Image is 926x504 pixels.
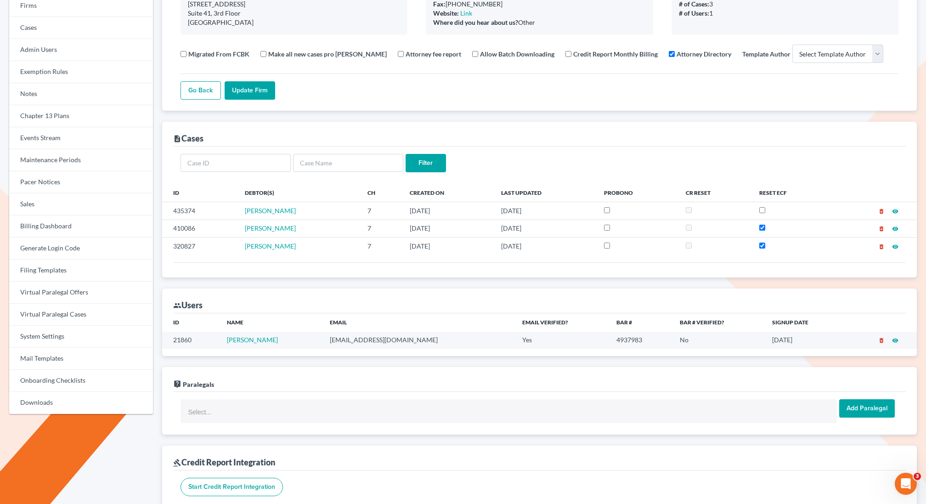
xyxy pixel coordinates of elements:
label: Allow Batch Downloading [480,49,554,59]
label: Migrated From FCBK [188,49,249,59]
input: Case Name [293,154,403,172]
th: Email Verified? [515,313,609,332]
td: 410086 [162,220,237,237]
span: [PERSON_NAME] [245,224,296,232]
a: Maintenance Periods [9,149,153,171]
div: Cases [173,133,203,144]
td: 4937983 [609,332,672,349]
input: Filter [406,154,446,172]
i: description [173,135,181,143]
a: Events Stream [9,127,153,149]
td: No [672,332,765,349]
td: [EMAIL_ADDRESS][DOMAIN_NAME] [322,332,515,349]
a: Generate Login Code [9,238,153,260]
a: Link [460,9,472,17]
i: visibility [892,226,898,232]
td: [DATE] [765,332,845,349]
th: ID [162,183,237,202]
a: Exemption Rules [9,61,153,83]
a: Virtual Paralegal Cases [9,304,153,326]
a: Billing Dashboard [9,215,153,238]
a: Sales [9,193,153,215]
i: gavel [173,459,181,467]
input: Start Credit Report Integration [181,478,283,496]
i: visibility [892,208,898,215]
td: [DATE] [402,202,494,220]
a: [PERSON_NAME] [245,242,296,250]
i: group [173,301,181,310]
a: visibility [892,242,898,250]
a: Notes [9,83,153,105]
th: Email [322,313,515,332]
a: Cases [9,17,153,39]
th: Bar # Verified? [672,313,765,332]
th: Ch [360,183,402,202]
i: delete_forever [878,244,885,250]
i: delete_forever [878,337,885,344]
i: live_help [173,380,181,388]
i: visibility [892,244,898,250]
td: 21860 [162,332,220,349]
td: 7 [360,220,402,237]
a: Virtual Paralegal Offers [9,282,153,304]
td: [DATE] [494,202,597,220]
td: Yes [515,332,609,349]
b: Where did you hear about us? [433,18,518,26]
a: Filing Templates [9,260,153,282]
label: Template Author [742,49,790,59]
a: delete_forever [878,224,885,232]
b: Website: [433,9,459,17]
div: Users [173,300,203,311]
b: # of Users: [679,9,709,17]
input: Add Paralegal [839,399,895,418]
label: Make all new cases pro [PERSON_NAME] [268,49,387,59]
span: 3 [914,473,921,480]
div: [GEOGRAPHIC_DATA] [188,18,400,27]
a: visibility [892,207,898,215]
a: Chapter 13 Plans [9,105,153,127]
span: Paralegals [183,380,214,388]
th: Last Updated [494,183,597,202]
label: Attorney Directory [677,49,731,59]
td: 435374 [162,202,237,220]
label: Credit Report Monthly Billing [573,49,658,59]
td: [DATE] [402,220,494,237]
a: Go Back [181,81,221,100]
div: Suite 41, 3rd Floor [188,9,400,18]
td: [DATE] [494,220,597,237]
th: Debtor(s) [237,183,360,202]
td: [DATE] [402,238,494,255]
td: 7 [360,202,402,220]
input: Case ID [181,154,291,172]
th: Created On [402,183,494,202]
a: Mail Templates [9,348,153,370]
div: Other [433,18,645,27]
th: Reset ECF [752,183,831,202]
th: ProBono [597,183,678,202]
th: Bar # [609,313,672,332]
a: [PERSON_NAME] [245,207,296,215]
a: visibility [892,336,898,344]
div: Credit Report Integration [173,457,275,468]
a: delete_forever [878,207,885,215]
th: ID [162,313,220,332]
label: Attorney fee report [406,49,461,59]
a: delete_forever [878,242,885,250]
i: visibility [892,337,898,344]
a: Admin Users [9,39,153,61]
td: 320827 [162,238,237,255]
i: delete_forever [878,226,885,232]
a: System Settings [9,326,153,348]
a: Downloads [9,392,153,414]
a: Onboarding Checklists [9,370,153,392]
th: Signup Date [765,313,845,332]
a: Pacer Notices [9,171,153,193]
i: delete_forever [878,208,885,215]
th: Name [220,313,322,332]
th: CR Reset [678,183,752,202]
a: [PERSON_NAME] [227,336,278,344]
a: delete_forever [878,336,885,344]
input: Update Firm [225,81,275,100]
